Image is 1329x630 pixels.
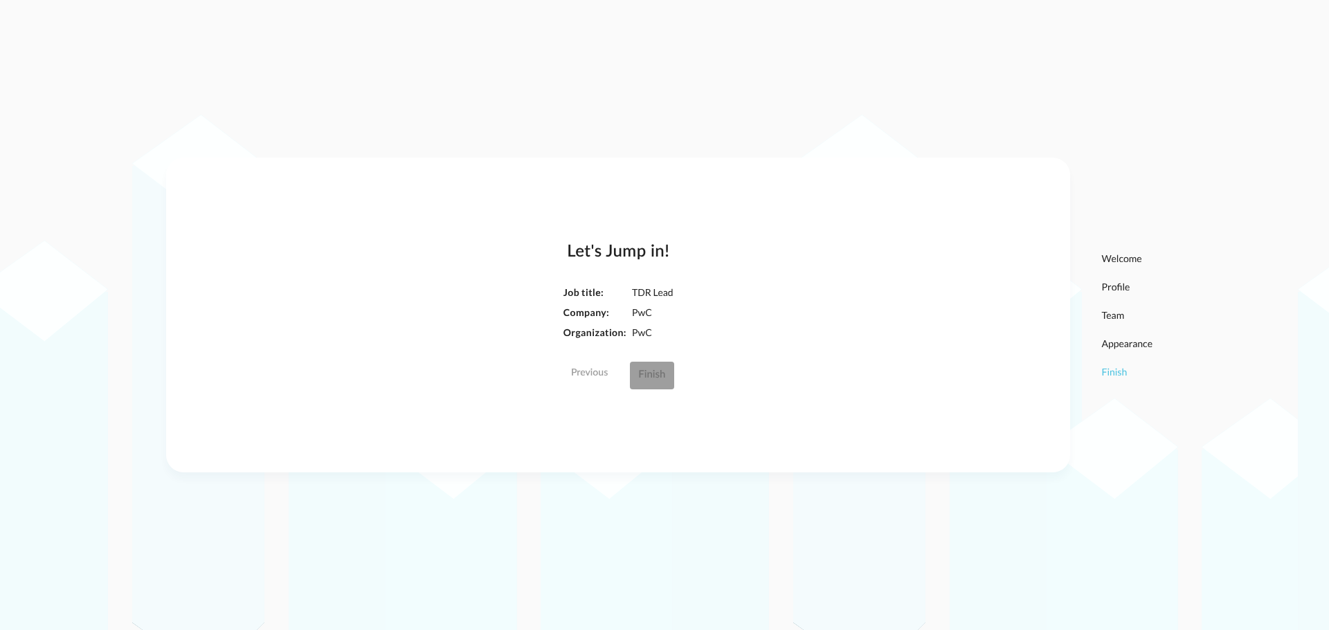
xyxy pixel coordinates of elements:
p: PwC [632,305,673,319]
h2: Let's Jump in! [541,241,696,263]
h5: Job title: [563,286,626,299]
p: Team [1101,308,1152,322]
p: Appearance [1101,336,1152,351]
p: Finish [1101,364,1152,379]
h5: Organization: [563,326,626,340]
p: TDR Lead [632,285,673,299]
p: Welcome [1101,251,1152,266]
h5: Company: [563,306,626,319]
p: PwC [632,325,673,340]
p: Profile [1101,279,1152,294]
